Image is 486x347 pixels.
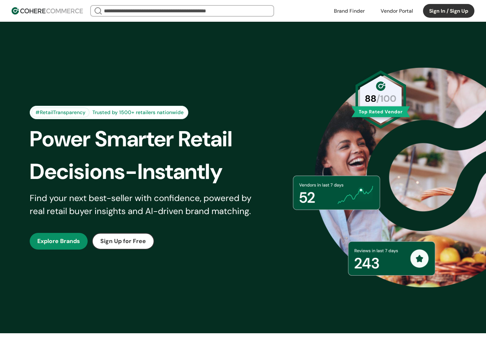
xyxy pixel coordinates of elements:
[12,7,83,14] img: Cohere Logo
[423,4,474,18] button: Sign In / Sign Up
[89,109,187,116] div: Trusted by 1500+ retailers nationwide
[30,192,261,218] div: Find your next best-seller with confidence, powered by real retail buyer insights and AI-driven b...
[30,155,273,188] div: Decisions-Instantly
[32,108,89,117] div: #RetailTransparency
[30,233,88,250] button: Explore Brands
[92,233,154,250] button: Sign Up for Free
[30,123,273,155] div: Power Smarter Retail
